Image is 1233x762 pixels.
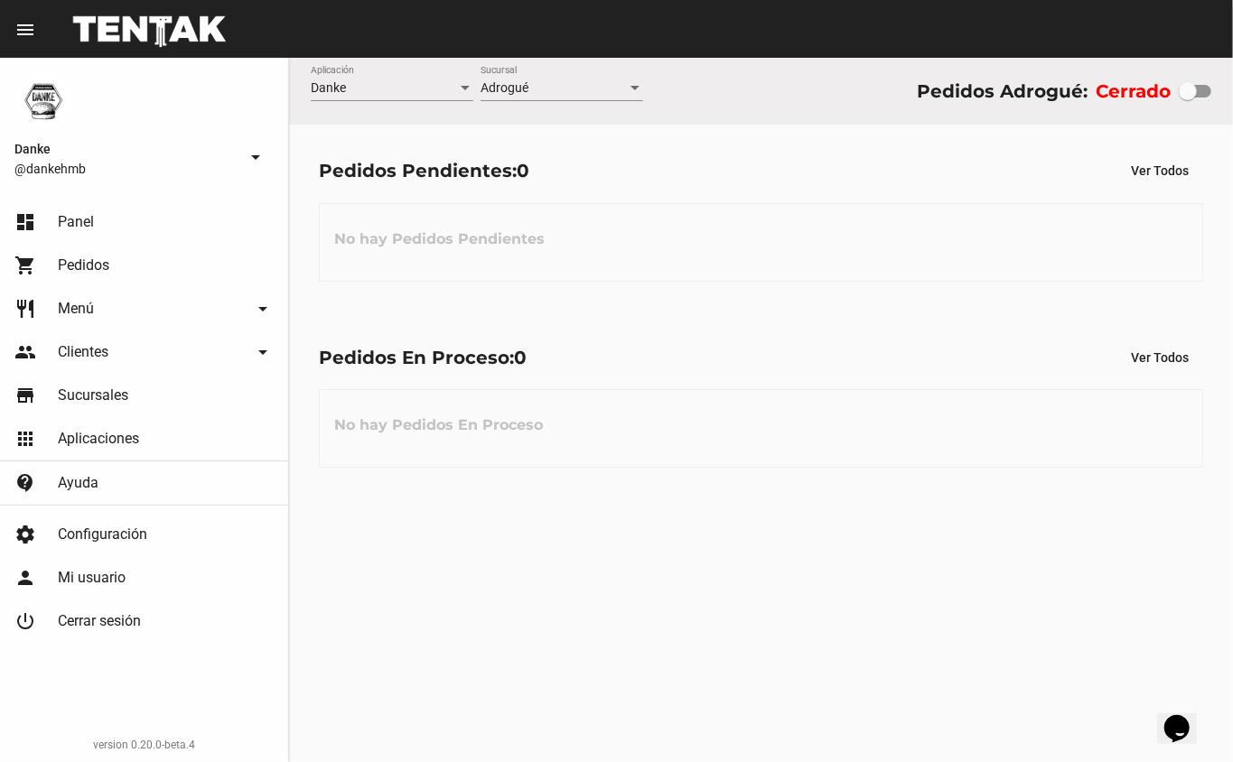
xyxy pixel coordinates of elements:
[514,347,527,368] span: 0
[481,80,528,95] span: Adrogué
[58,569,126,587] span: Mi usuario
[58,213,94,231] span: Panel
[58,612,141,630] span: Cerrar sesión
[14,19,36,41] mat-icon: menu
[1131,163,1189,178] span: Ver Todos
[14,138,238,160] span: Danke
[1157,690,1215,744] iframe: chat widget
[14,255,36,276] mat-icon: shopping_cart
[14,472,36,494] mat-icon: contact_support
[517,160,529,181] span: 0
[14,385,36,406] mat-icon: store
[14,72,72,130] img: 1d4517d0-56da-456b-81f5-6111ccf01445.png
[58,300,94,318] span: Menú
[14,610,36,632] mat-icon: power_settings_new
[14,567,36,589] mat-icon: person
[58,256,109,274] span: Pedidos
[1096,77,1171,106] label: Cerrado
[252,341,274,363] mat-icon: arrow_drop_down
[14,428,36,450] mat-icon: apps
[320,212,559,266] h3: No hay Pedidos Pendientes
[14,341,36,363] mat-icon: people
[1131,350,1189,365] span: Ver Todos
[1116,341,1203,374] button: Ver Todos
[252,298,274,320] mat-icon: arrow_drop_down
[58,343,108,361] span: Clientes
[58,386,128,404] span: Sucursales
[319,156,529,185] div: Pedidos Pendientes:
[917,77,1088,106] div: Pedidos Adrogué:
[311,80,346,95] span: Danke
[245,146,266,168] mat-icon: arrow_drop_down
[319,343,527,372] div: Pedidos En Proceso:
[320,398,557,452] h3: No hay Pedidos En Proceso
[58,525,147,544] span: Configuración
[14,524,36,545] mat-icon: settings
[58,474,98,492] span: Ayuda
[14,160,238,178] span: @dankehmb
[58,430,139,448] span: Aplicaciones
[14,211,36,233] mat-icon: dashboard
[14,298,36,320] mat-icon: restaurant
[14,736,274,754] div: version 0.20.0-beta.4
[1116,154,1203,187] button: Ver Todos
